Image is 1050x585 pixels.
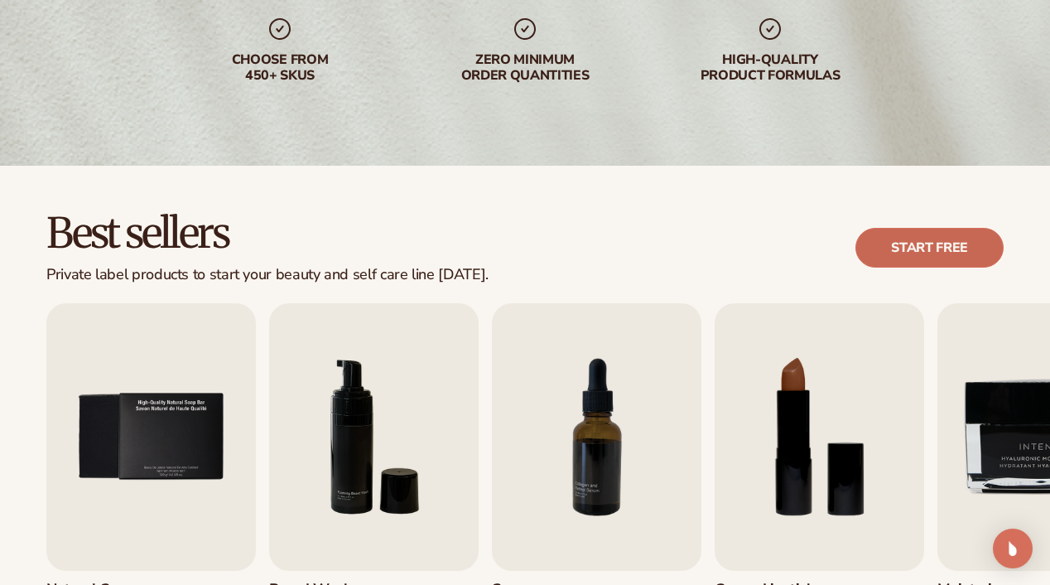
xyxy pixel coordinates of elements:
[174,52,386,84] div: Choose from 450+ Skus
[419,52,631,84] div: Zero minimum order quantities
[46,266,489,284] div: Private label products to start your beauty and self care line [DATE].
[46,212,489,256] h2: Best sellers
[993,529,1033,568] div: Open Intercom Messenger
[664,52,876,84] div: High-quality product formulas
[855,228,1004,268] a: Start free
